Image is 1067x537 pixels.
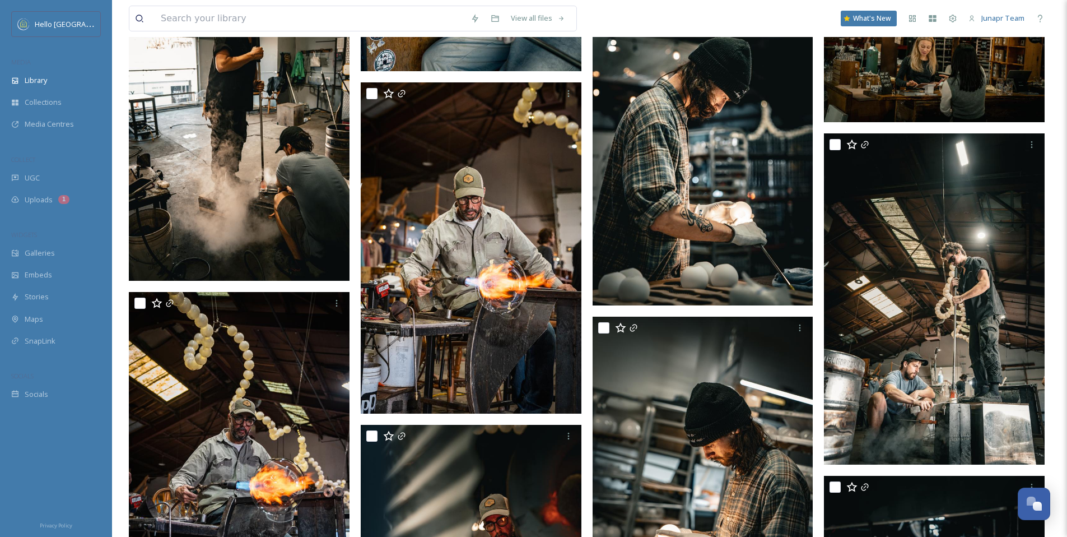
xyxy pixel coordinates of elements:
span: Media Centres [25,119,74,129]
span: COLLECT [11,155,35,164]
span: WIDGETS [11,230,37,239]
div: 1 [58,195,69,204]
span: Stories [25,291,49,302]
span: SOCIALS [11,372,34,380]
span: Uploads [25,195,53,205]
a: View all files [505,7,571,29]
span: Privacy Policy [40,522,72,529]
span: SnapLink [25,336,55,346]
a: Privacy Policy [40,518,72,531]
span: UGC [25,173,40,183]
span: Galleries [25,248,55,258]
img: images.png [18,18,29,30]
span: Library [25,75,47,86]
span: Hello [GEOGRAPHIC_DATA] [35,18,125,29]
img: AO Glass (20).jpg [824,133,1045,465]
span: Junapr Team [981,13,1024,23]
a: What's New [841,11,897,26]
img: AO Glass (12).jpg [361,82,581,414]
input: Search your library [155,6,465,31]
span: Embeds [25,270,52,280]
a: Junapr Team [963,7,1030,29]
span: Collections [25,97,62,108]
span: Socials [25,389,48,400]
button: Open Chat [1018,488,1050,520]
span: Maps [25,314,43,325]
span: MEDIA [11,58,31,66]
